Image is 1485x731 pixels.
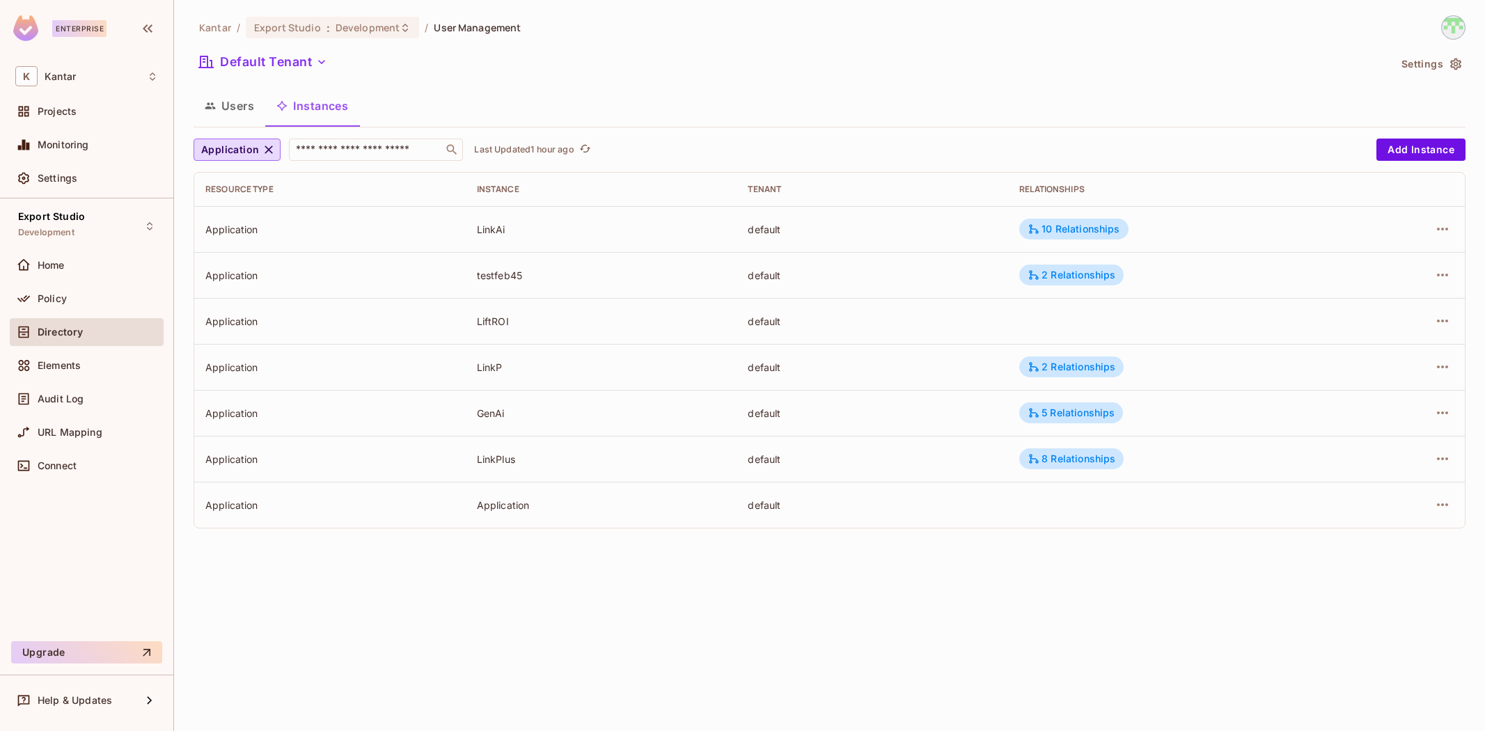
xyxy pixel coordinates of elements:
span: Directory [38,327,83,338]
button: Settings [1396,53,1466,75]
div: Application [205,453,455,466]
div: 2 Relationships [1028,361,1115,373]
div: default [748,407,997,420]
span: URL Mapping [38,427,102,438]
div: testfeb45 [477,269,726,282]
span: Help & Updates [38,695,112,706]
div: default [748,361,997,374]
div: default [748,269,997,282]
button: refresh [577,141,594,158]
div: 5 Relationships [1028,407,1115,419]
span: Development [336,21,400,34]
img: SReyMgAAAABJRU5ErkJggg== [13,15,38,41]
span: the active workspace [199,21,231,34]
span: Projects [38,106,77,117]
div: 2 Relationships [1028,269,1115,281]
button: Add Instance [1376,139,1466,161]
div: Enterprise [52,20,107,37]
button: Default Tenant [194,51,333,73]
span: Export Studio [254,21,321,34]
div: default [748,453,997,466]
img: Devesh.Kumar@Kantar.com [1442,16,1465,39]
span: Audit Log [38,393,84,404]
li: / [425,21,428,34]
div: Resource type [205,184,455,195]
button: Upgrade [11,641,162,663]
div: Instance [477,184,726,195]
span: Export Studio [18,211,85,222]
div: LinkP [477,361,726,374]
div: LinkPlus [477,453,726,466]
span: Policy [38,293,67,304]
div: Application [205,315,455,328]
div: default [748,498,997,512]
div: Tenant [748,184,997,195]
div: Application [205,498,455,512]
span: Monitoring [38,139,89,150]
span: Elements [38,360,81,371]
div: Application [205,361,455,374]
span: Connect [38,460,77,471]
li: / [237,21,240,34]
button: Application [194,139,281,161]
span: Click to refresh data [574,141,594,158]
span: refresh [579,143,591,157]
button: Instances [265,88,359,123]
span: Development [18,227,74,238]
div: default [748,315,997,328]
button: Users [194,88,265,123]
span: User Management [434,21,521,34]
div: GenAi [477,407,726,420]
div: LinkAi [477,223,726,236]
div: Relationships [1019,184,1338,195]
div: 8 Relationships [1028,453,1115,465]
span: K [15,66,38,86]
div: Application [205,269,455,282]
div: LiftROI [477,315,726,328]
div: default [748,223,997,236]
div: 10 Relationships [1028,223,1119,235]
span: Application [201,141,259,159]
div: Application [477,498,726,512]
p: Last Updated 1 hour ago [474,144,574,155]
span: Workspace: Kantar [45,71,76,82]
div: Application [205,223,455,236]
div: Application [205,407,455,420]
span: : [326,22,331,33]
span: Home [38,260,65,271]
span: Settings [38,173,77,184]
